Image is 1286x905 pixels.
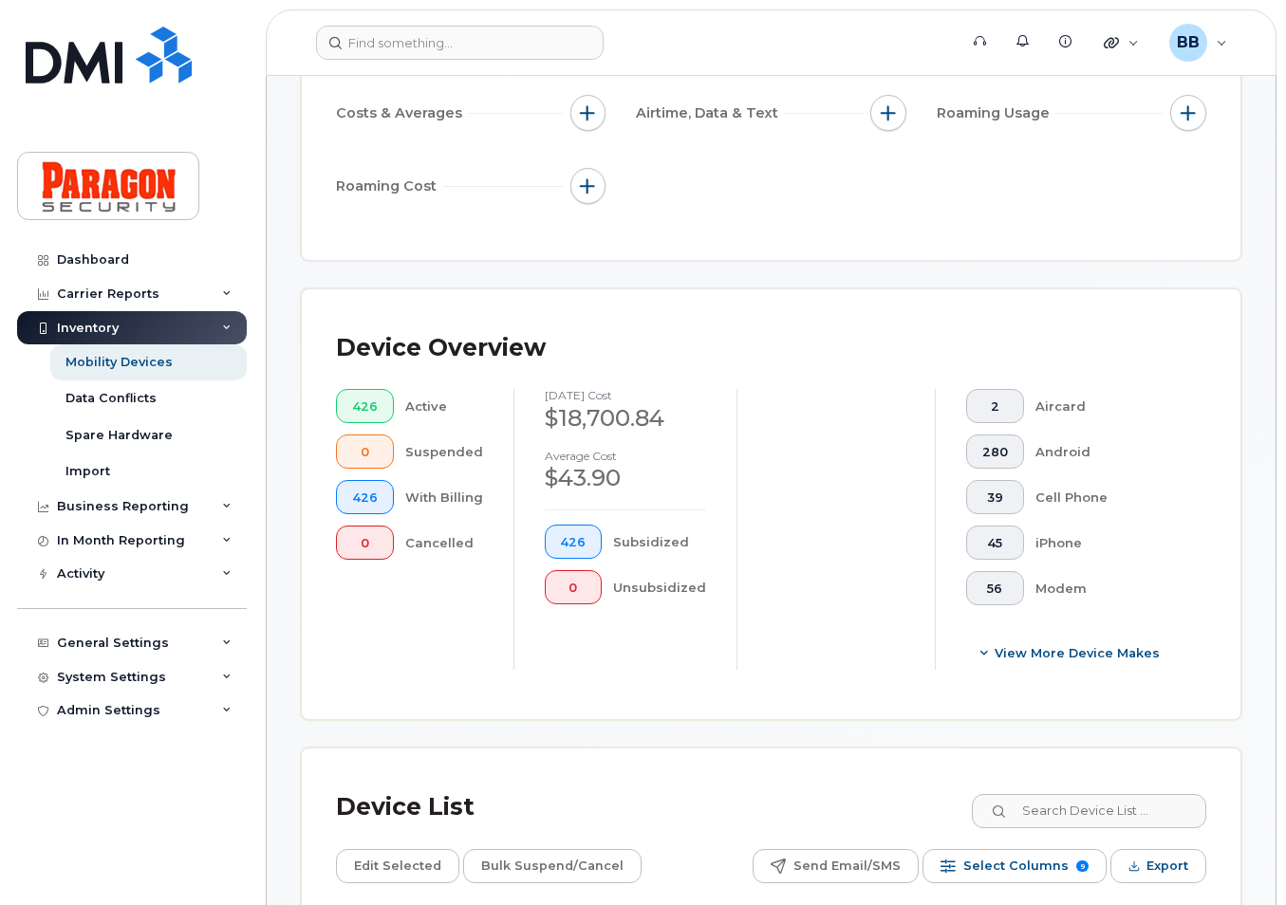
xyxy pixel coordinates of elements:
button: Send Email/SMS [753,849,919,883]
div: $18,700.84 [545,402,707,434]
h4: [DATE] cost [545,389,707,401]
span: Roaming Usage [937,103,1055,123]
div: Unsubsidized [613,570,706,604]
span: BB [1177,31,1200,54]
h4: Average cost [545,450,707,462]
input: Find something... [316,26,604,60]
span: 0 [560,581,586,596]
div: Aircard [1035,389,1177,423]
button: 0 [545,570,603,604]
div: $43.90 [545,462,707,494]
button: 426 [545,525,603,559]
span: Roaming Cost [336,176,442,196]
button: Export [1110,849,1206,883]
div: Cell Phone [1035,480,1177,514]
button: 426 [336,389,394,423]
input: Search Device List ... [972,794,1206,828]
button: Edit Selected [336,849,459,883]
button: View More Device Makes [966,636,1176,670]
span: Costs & Averages [336,103,468,123]
span: 426 [352,399,378,415]
span: 426 [352,490,378,506]
div: Device Overview [336,323,546,373]
div: Active [405,389,483,423]
div: Modem [1035,571,1177,605]
span: Bulk Suspend/Cancel [481,852,624,880]
span: Airtime, Data & Text [636,103,784,123]
div: Android [1035,434,1177,469]
div: iPhone [1035,526,1177,560]
button: 56 [966,571,1024,605]
div: Quicklinks [1090,24,1152,62]
span: 280 [982,445,1008,460]
button: 39 [966,480,1024,514]
div: Subsidized [613,525,706,559]
div: Suspended [405,434,483,469]
span: 0 [352,536,378,551]
span: 45 [982,536,1008,551]
span: 426 [560,535,586,550]
button: 280 [966,434,1024,469]
span: 56 [982,582,1008,597]
span: Send Email/SMS [793,852,901,880]
span: 39 [982,490,1008,506]
span: 0 [352,445,378,460]
div: Cancelled [405,526,483,560]
button: 0 [336,434,394,469]
button: Select Columns 9 [923,849,1107,883]
div: Barb Burling [1156,24,1240,62]
span: Edit Selected [354,852,441,880]
div: With Billing [405,480,483,514]
button: 2 [966,389,1024,423]
span: 2 [982,399,1008,415]
span: View More Device Makes [995,644,1160,662]
span: Select Columns [963,852,1069,880]
span: Export [1146,852,1188,880]
button: 426 [336,480,394,514]
span: 9 [1076,860,1089,873]
button: Bulk Suspend/Cancel [463,849,642,883]
div: Device List [336,783,475,832]
button: 45 [966,526,1024,560]
button: 0 [336,526,394,560]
